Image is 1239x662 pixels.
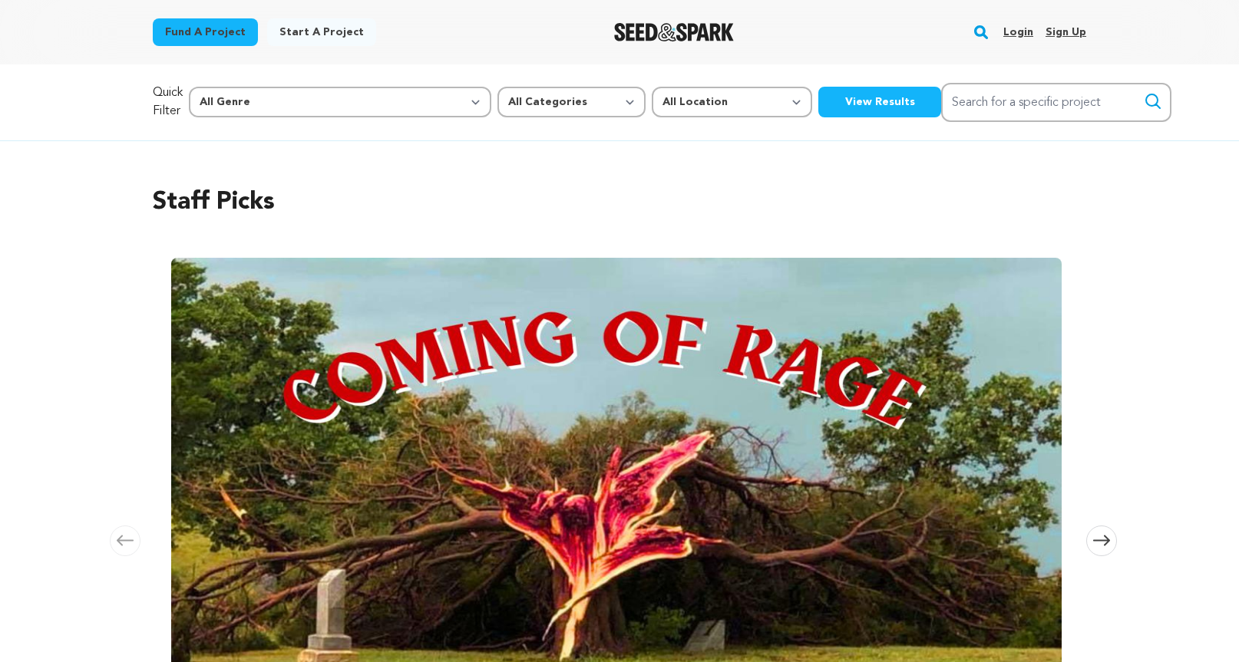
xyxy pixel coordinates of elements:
[941,83,1171,122] input: Search for a specific project
[614,23,735,41] a: Seed&Spark Homepage
[153,18,258,46] a: Fund a project
[614,23,735,41] img: Seed&Spark Logo Dark Mode
[153,184,1086,221] h2: Staff Picks
[1046,20,1086,44] a: Sign up
[818,87,941,117] button: View Results
[267,18,376,46] a: Start a project
[153,84,183,120] p: Quick Filter
[1003,20,1033,44] a: Login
